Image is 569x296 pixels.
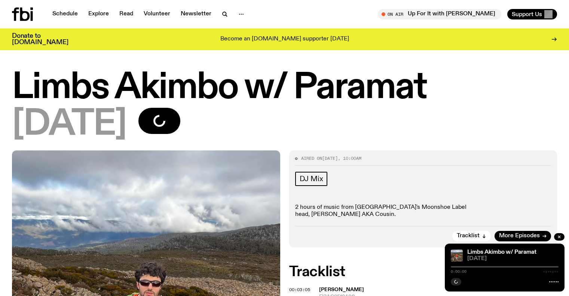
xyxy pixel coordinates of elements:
[84,9,113,19] a: Explore
[457,233,480,239] span: Tracklist
[289,288,310,292] button: 00:03:05
[289,287,310,293] span: 00:03:05
[289,265,557,279] h2: Tracklist
[115,9,138,19] a: Read
[139,9,175,19] a: Volunteer
[507,9,557,19] button: Support Us
[220,36,349,43] p: Become an [DOMAIN_NAME] supporter [DATE]
[322,155,338,161] span: [DATE]
[295,204,551,218] p: 2 hours of music from [GEOGRAPHIC_DATA]'s Moonshoe Label head, [PERSON_NAME] AKA Cousin.
[12,71,557,105] h1: Limbs Akimbo w/ Paramat
[338,155,361,161] span: , 10:00am
[12,108,126,141] span: [DATE]
[48,9,82,19] a: Schedule
[295,172,328,186] a: DJ Mix
[378,9,501,19] button: On AirUp For It with [PERSON_NAME]
[452,231,491,241] button: Tracklist
[543,270,559,274] span: -:--:--
[176,9,216,19] a: Newsletter
[301,155,322,161] span: Aired on
[451,270,466,274] span: 0:00:00
[319,287,364,292] span: [PERSON_NAME]
[499,233,540,239] span: More Episodes
[300,175,323,183] span: DJ Mix
[495,231,551,241] a: More Episodes
[467,256,559,262] span: [DATE]
[512,11,542,18] span: Support Us
[467,249,536,255] a: Limbs Akimbo w/ Paramat
[12,33,68,46] h3: Donate to [DOMAIN_NAME]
